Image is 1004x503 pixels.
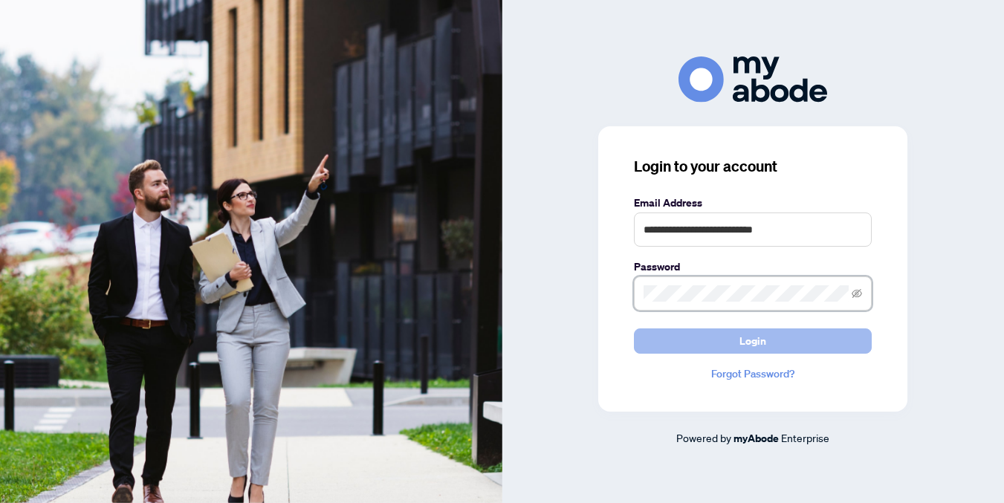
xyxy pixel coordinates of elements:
[852,288,862,299] span: eye-invisible
[678,56,827,102] img: ma-logo
[676,431,731,444] span: Powered by
[634,366,872,382] a: Forgot Password?
[739,329,766,353] span: Login
[634,328,872,354] button: Login
[781,431,829,444] span: Enterprise
[634,156,872,177] h3: Login to your account
[733,430,779,447] a: myAbode
[634,195,872,211] label: Email Address
[634,259,872,275] label: Password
